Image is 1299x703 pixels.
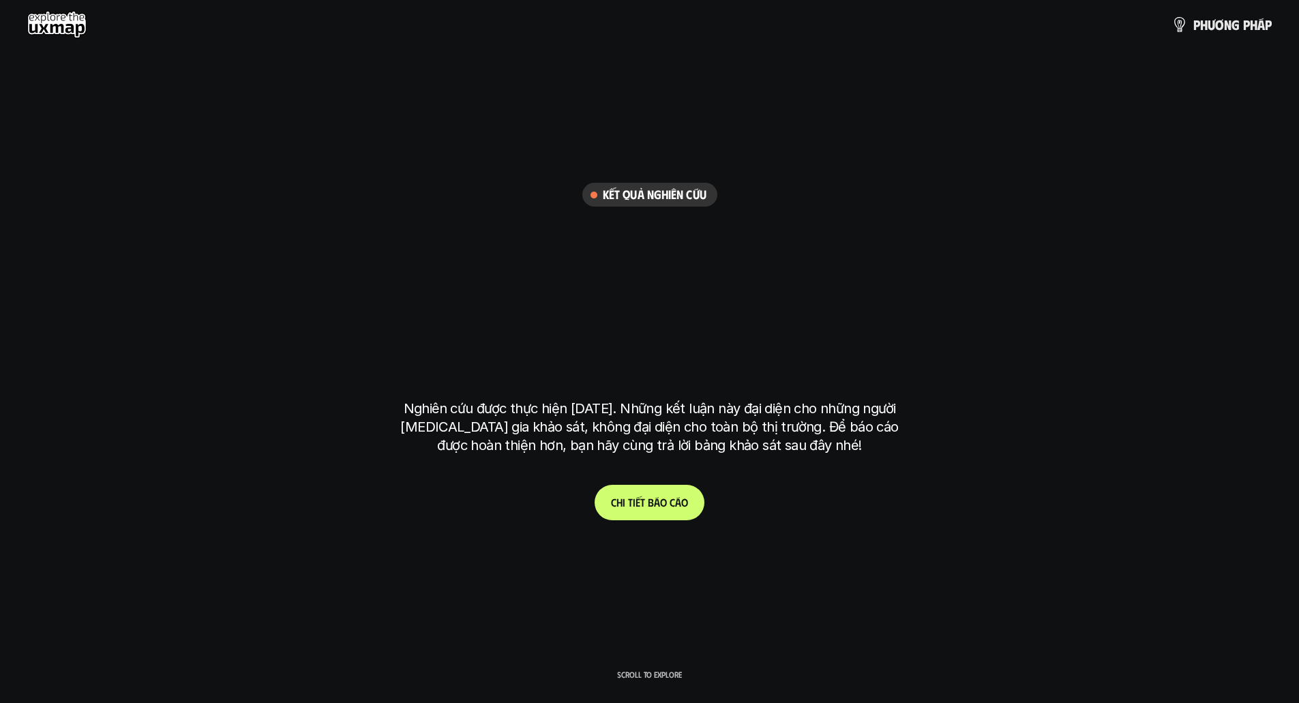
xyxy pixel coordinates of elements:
span: o [681,496,688,509]
span: g [1231,17,1240,32]
p: Scroll to explore [617,670,682,679]
span: p [1265,17,1272,32]
span: á [654,496,660,509]
span: h [1250,17,1257,32]
a: Chitiếtbáocáo [595,485,704,520]
span: C [611,496,616,509]
h1: phạm vi công việc của [401,221,899,278]
span: ư [1208,17,1215,32]
span: b [648,496,654,509]
h6: Kết quả nghiên cứu [603,187,706,203]
span: p [1193,17,1200,32]
h1: tại [GEOGRAPHIC_DATA] [406,329,893,386]
span: á [1257,17,1265,32]
span: ế [636,496,640,509]
span: n [1224,17,1231,32]
span: i [633,496,636,509]
span: p [1243,17,1250,32]
span: o [660,496,667,509]
span: c [670,496,675,509]
p: Nghiên cứu được thực hiện [DATE]. Những kết luận này đại diện cho những người [MEDICAL_DATA] gia ... [394,400,906,455]
span: h [1200,17,1208,32]
span: t [640,496,645,509]
span: t [628,496,633,509]
span: á [675,496,681,509]
span: ơ [1215,17,1224,32]
span: i [623,496,625,509]
a: phươngpháp [1171,11,1272,38]
span: h [616,496,623,509]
